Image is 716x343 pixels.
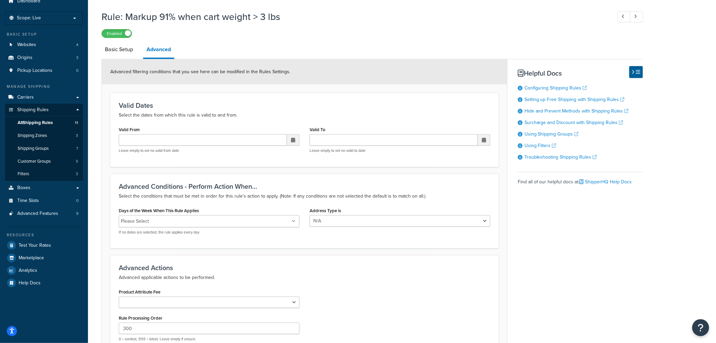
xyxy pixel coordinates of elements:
[119,208,199,213] label: Days of the Week When This Rule Applies
[17,198,39,204] span: Time Slots
[76,42,79,48] span: 4
[19,268,37,274] span: Analytics
[5,207,83,220] li: Advanced Features
[310,208,341,213] label: Address Type is
[19,255,44,261] span: Marketplace
[5,195,83,207] li: Time Slots
[629,66,643,78] button: Hide Help Docs
[5,207,83,220] a: Advanced Features9
[692,319,709,336] button: Open Resource Center
[524,130,579,138] a: Using Shipping Groups
[5,252,83,264] a: Marketplace
[5,129,83,142] li: Shipping Zones
[5,84,83,89] div: Manage Shipping
[17,42,36,48] span: Websites
[524,84,587,92] a: Configuring Shipping Rules
[524,107,629,115] a: Hide and Prevent Methods with Shipping Rules
[19,280,41,286] span: Help Docs
[5,91,83,104] a: Carriers
[76,159,78,164] span: 5
[18,120,53,126] span: All Shipping Rules
[18,171,29,177] span: Filters
[76,211,79,217] span: 9
[119,316,162,321] label: Rule Processing Order
[17,68,52,74] span: Pickup Locations
[119,264,490,271] h3: Advanced Actions
[5,182,83,194] a: Boxes
[18,133,47,139] span: Shipping Zones
[310,148,490,153] p: Leave empty to set no valid to date
[5,239,83,251] a: Test Your Rates
[119,192,490,200] p: Select the conditions that must be met in order for this rule's action to apply. (Note: If any co...
[110,68,290,75] span: Advanced filtering conditions that you see here can be modified in the Rules Settings.
[518,69,643,77] h3: Helpful Docs
[5,264,83,277] a: Analytics
[17,55,32,61] span: Origins
[518,172,643,187] div: Find all of our helpful docs at:
[119,111,490,119] p: Select the dates from which this rule is valid to and from.
[119,102,490,109] h3: Valid Dates
[119,337,299,342] p: 0 = earliest, 999 = latest. Leave empty if unsure.
[524,96,625,103] a: Setting up Free Shipping with Shipping Rules
[18,159,51,164] span: Customer Groups
[76,146,78,152] span: 7
[5,168,83,180] a: Filters3
[5,142,83,155] a: Shipping Groups7
[18,146,49,152] span: Shipping Groups
[5,168,83,180] li: Filters
[75,120,78,126] span: 11
[119,274,490,282] p: Advanced applicable actions to be performed.
[76,68,79,74] span: 0
[102,29,132,38] label: Enabled
[5,52,83,64] a: Origins3
[17,15,41,21] span: Scope: Live
[102,41,136,58] a: Basic Setup
[524,119,623,126] a: Surcharge and Discount with Shipping Rules
[630,11,643,22] a: Next Record
[17,211,58,217] span: Advanced Features
[5,277,83,289] a: Help Docs
[119,127,140,132] label: Valid From
[121,217,149,226] li: Please Select
[119,148,299,153] p: Leave empty to set no valid from date
[19,243,51,248] span: Test Your Rates
[580,178,632,185] a: ShipperHQ Help Docs
[5,39,83,51] a: Websites4
[119,289,160,295] label: Product Attribute Fee
[76,133,78,139] span: 3
[76,171,78,177] span: 3
[5,64,83,77] li: Pickup Locations
[5,39,83,51] li: Websites
[5,32,83,37] div: Basic Setup
[524,142,556,149] a: Using Filters
[618,11,631,22] a: Previous Record
[5,64,83,77] a: Pickup Locations0
[17,107,49,113] span: Shipping Rules
[5,52,83,64] li: Origins
[524,154,597,161] a: Troubleshooting Shipping Rules
[5,104,83,116] a: Shipping Rules
[5,129,83,142] a: Shipping Zones3
[5,104,83,181] li: Shipping Rules
[5,142,83,155] li: Shipping Groups
[17,185,30,191] span: Boxes
[102,10,605,23] h1: Rule: Markup 91% when cart weight > 3 lbs
[17,95,34,100] span: Carriers
[5,195,83,207] a: Time Slots0
[5,155,83,168] a: Customer Groups5
[5,117,83,129] a: AllShipping Rules11
[76,198,79,204] span: 0
[119,183,490,190] h3: Advanced Conditions - Perform Action When...
[76,55,79,61] span: 3
[310,127,325,132] label: Valid To
[143,41,174,59] a: Advanced
[5,232,83,238] div: Resources
[5,155,83,168] li: Customer Groups
[119,230,299,235] p: If no dates are selected, the rule applies every day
